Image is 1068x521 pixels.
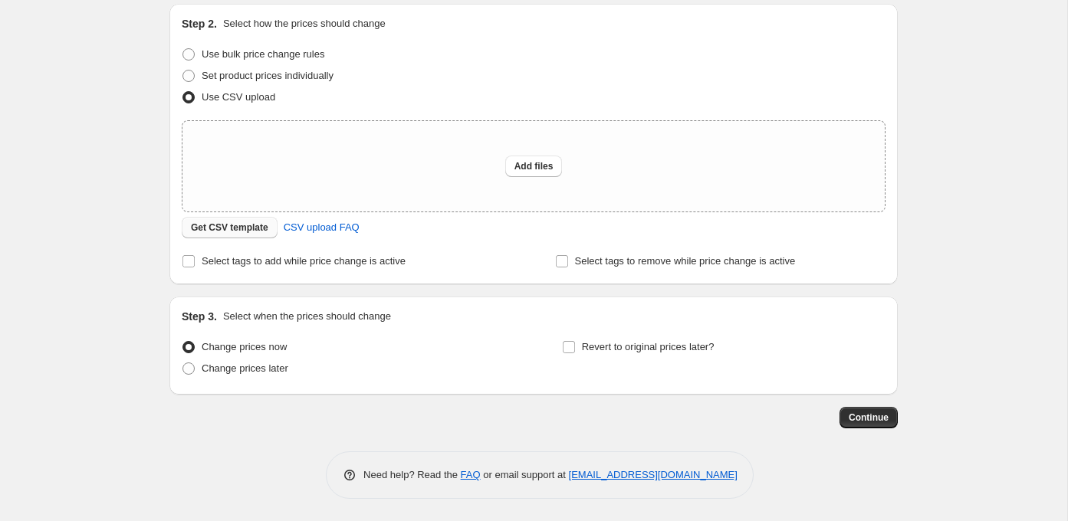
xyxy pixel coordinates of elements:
p: Select how the prices should change [223,16,386,31]
a: [EMAIL_ADDRESS][DOMAIN_NAME] [569,469,738,480]
button: Continue [840,407,898,428]
span: Change prices later [202,362,288,374]
p: Select when the prices should change [223,309,391,324]
span: Need help? Read the [363,469,461,480]
button: Get CSV template [182,217,278,238]
span: Add files [514,160,554,172]
span: CSV upload FAQ [284,220,360,235]
span: Select tags to remove while price change is active [575,255,796,267]
span: Revert to original prices later? [582,341,715,352]
span: Get CSV template [191,221,268,234]
span: Change prices now [202,341,287,352]
span: Select tags to add while price change is active [202,255,406,267]
span: Use CSV upload [202,91,275,103]
span: Use bulk price change rules [202,48,324,60]
a: CSV upload FAQ [274,215,369,240]
h2: Step 2. [182,16,217,31]
span: or email support at [481,469,569,480]
h2: Step 3. [182,309,217,324]
span: Continue [849,411,889,424]
a: FAQ [461,469,481,480]
button: Add files [505,156,563,177]
span: Set product prices individually [202,70,334,81]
